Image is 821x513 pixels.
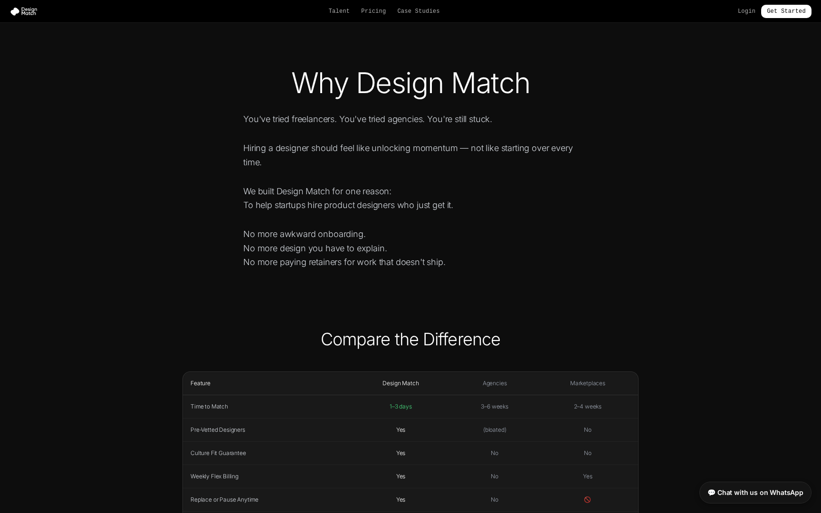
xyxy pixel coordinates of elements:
h1: Why Design Match [213,68,608,97]
td: No [537,418,638,442]
h2: Compare the Difference [182,330,639,349]
td: Yes [349,465,452,488]
td: No [452,465,537,488]
td: Yes [349,442,452,465]
td: Yes [537,465,638,488]
td: Yes [349,488,452,512]
td: Time to Match [183,395,349,418]
td: No [452,488,537,512]
a: Get Started [761,5,811,18]
td: Culture Fit Guarantee [183,442,349,465]
td: Pre-Vetted Designers [183,418,349,442]
a: Talent [329,8,350,15]
span: (bloated) [483,426,506,433]
th: Agencies [452,372,537,395]
a: 💬 Chat with us on WhatsApp [699,482,811,503]
a: Pricing [361,8,386,15]
p: You've tried freelancers. You've tried agencies. You're still stuck. [243,112,593,126]
span: 🚫 [584,496,591,503]
td: Weekly Flex Billing [183,465,349,488]
a: Login [738,8,755,15]
td: Replace or Pause Anytime [183,488,349,512]
a: Case Studies [397,8,439,15]
th: Marketplaces [537,372,638,395]
td: No [537,442,638,465]
span: 3–6 weeks [481,403,508,410]
span: 2–4 weeks [574,403,602,410]
p: We built Design Match for one reason: To help startups hire product designers who just get it. [243,184,593,212]
th: Design Match [349,372,452,395]
img: Design Match [10,7,42,16]
p: No more awkward onboarding. No more design you have to explain. No more paying retainers for work... [243,227,593,269]
p: Hiring a designer should feel like unlocking momentum — not like starting over every time. [243,141,593,169]
td: No [452,442,537,465]
td: Yes [349,418,452,442]
span: 1–3 days [390,403,412,410]
th: Feature [183,372,349,395]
